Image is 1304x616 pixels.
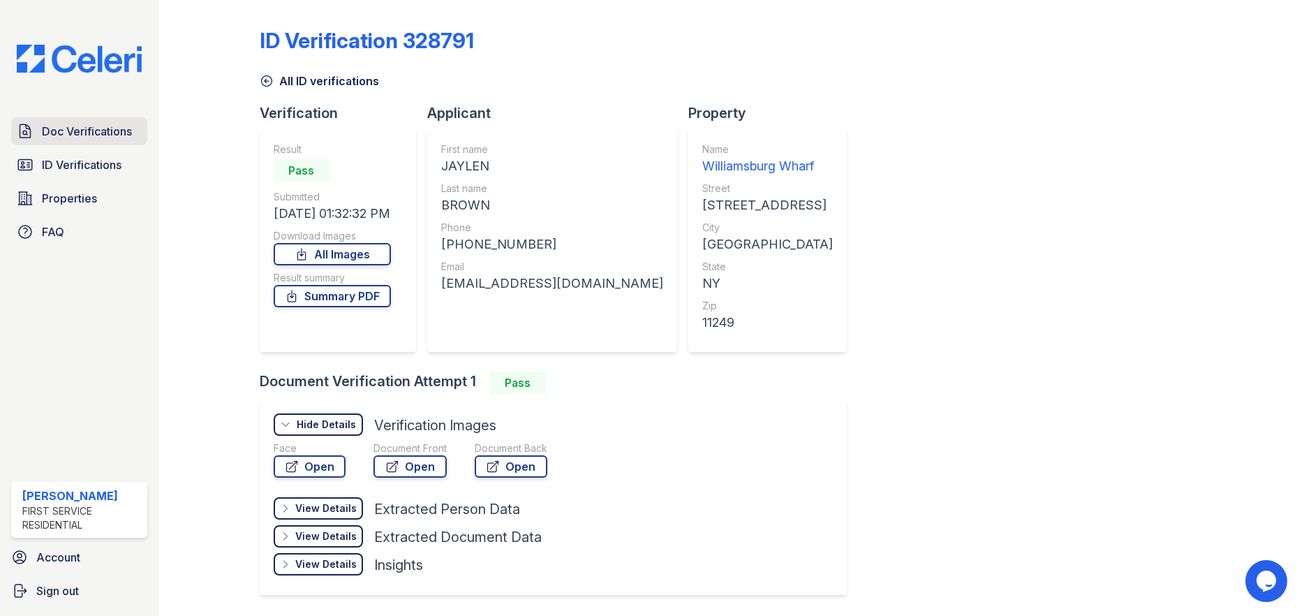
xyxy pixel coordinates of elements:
span: ID Verifications [42,156,121,173]
div: First Service Residential [22,504,142,532]
div: Extracted Document Data [374,527,542,547]
a: All ID verifications [260,73,379,89]
div: [GEOGRAPHIC_DATA] [702,235,833,254]
div: JAYLEN [441,156,663,176]
div: ID Verification 328791 [260,28,474,53]
div: Zip [702,299,833,313]
a: Sign out [6,577,153,605]
div: Document Back [475,441,547,455]
div: Pass [274,159,329,182]
a: Properties [11,184,147,212]
div: [EMAIL_ADDRESS][DOMAIN_NAME] [441,274,663,293]
div: Download Images [274,229,391,243]
img: CE_Logo_Blue-a8612792a0a2168367f1c8372b55b34899dd931a85d93a1a3d3e32e68fde9ad4.png [6,45,153,73]
div: BROWN [441,196,663,215]
div: View Details [295,557,357,571]
div: City [702,221,833,235]
div: Email [441,260,663,274]
div: Williamsburg Wharf [702,156,833,176]
a: Summary PDF [274,285,391,307]
div: Name [702,142,833,156]
div: Result summary [274,271,391,285]
span: Account [36,549,80,566]
div: [DATE] 01:32:32 PM [274,204,391,223]
div: 11249 [702,313,833,332]
div: Pass [490,372,546,394]
div: First name [441,142,663,156]
a: Doc Verifications [11,117,147,145]
a: Account [6,543,153,571]
a: Open [274,455,346,478]
div: Insights [374,555,423,575]
div: Street [702,182,833,196]
div: NY [702,274,833,293]
iframe: chat widget [1245,560,1290,602]
div: [STREET_ADDRESS] [702,196,833,215]
div: State [702,260,833,274]
a: Open [373,455,447,478]
div: [PHONE_NUMBER] [441,235,663,254]
a: Open [475,455,547,478]
div: Submitted [274,190,391,204]
div: Face [274,441,346,455]
div: View Details [295,501,357,515]
a: FAQ [11,218,147,246]
div: Verification [260,103,427,123]
div: Document Verification Attempt 1 [260,372,858,394]
div: Phone [441,221,663,235]
div: [PERSON_NAME] [22,487,142,504]
div: Result [274,142,391,156]
a: ID Verifications [11,151,147,179]
span: FAQ [42,223,64,240]
div: Property [688,103,858,123]
a: All Images [274,243,391,265]
div: Verification Images [374,416,496,435]
div: Document Front [373,441,447,455]
div: Last name [441,182,663,196]
span: Properties [42,190,97,207]
a: Name Williamsburg Wharf [702,142,833,176]
div: Hide Details [297,418,356,432]
div: Extracted Person Data [374,499,520,519]
span: Sign out [36,582,79,599]
div: View Details [295,529,357,543]
div: Applicant [427,103,688,123]
span: Doc Verifications [42,123,132,140]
